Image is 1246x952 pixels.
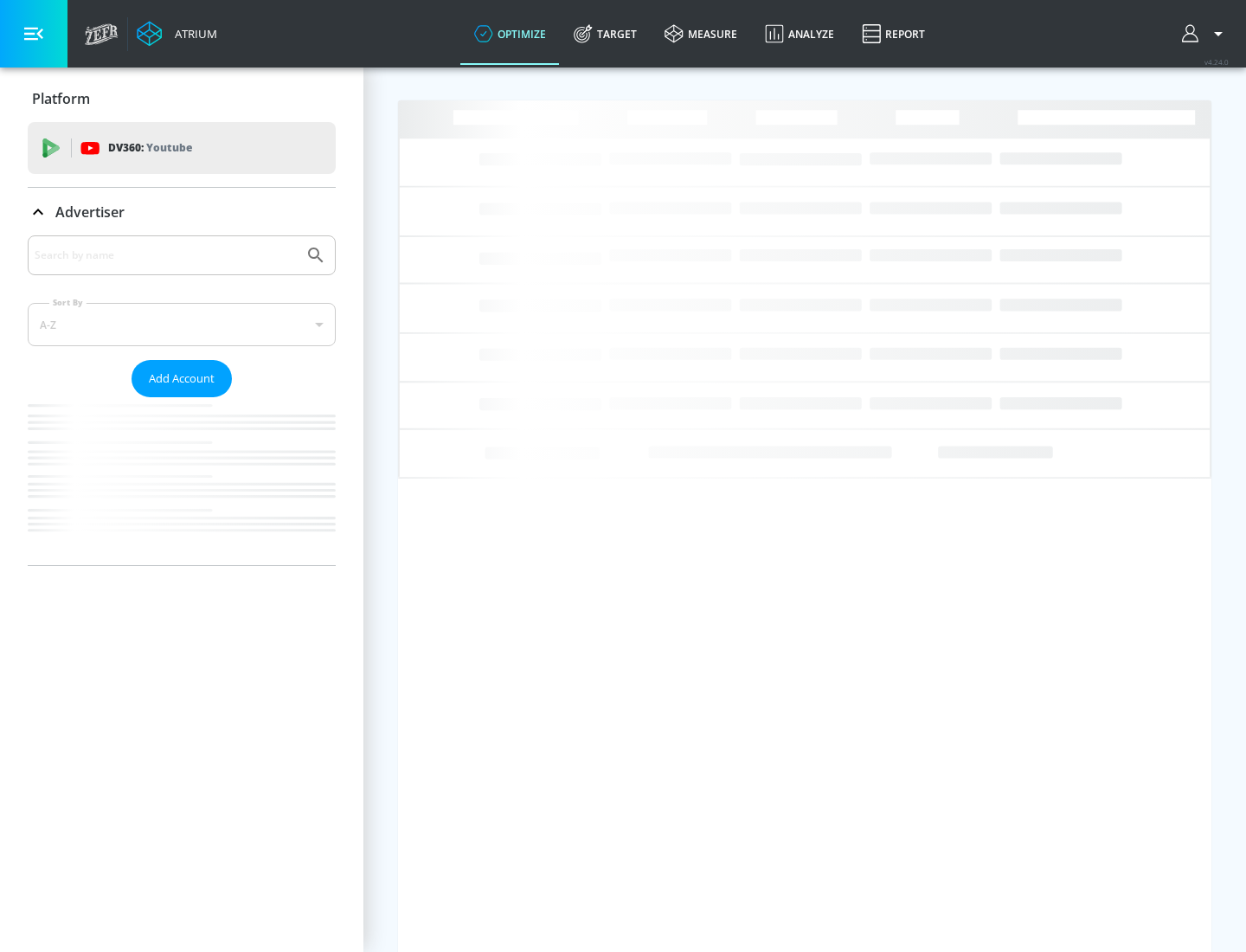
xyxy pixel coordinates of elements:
input: Search by name [35,244,297,267]
span: v 4.24.0 [1204,57,1229,67]
a: Target [560,3,651,65]
p: Advertiser [55,203,125,222]
a: Analyze [751,3,848,65]
div: Platform [28,74,336,123]
div: DV360: Youtube [28,122,336,174]
div: Advertiser [28,188,336,236]
div: Atrium [168,26,217,42]
p: Youtube [146,138,192,157]
span: Add Account [149,369,215,389]
p: DV360: [108,138,192,158]
a: Atrium [137,21,217,47]
a: measure [651,3,751,65]
p: Platform [32,89,90,108]
a: optimize [460,3,560,65]
a: Report [848,3,939,65]
nav: list of Advertiser [28,397,336,565]
label: Sort By [49,297,87,308]
div: Advertiser [28,235,336,565]
div: A-Z [28,303,336,346]
button: Add Account [132,360,232,397]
